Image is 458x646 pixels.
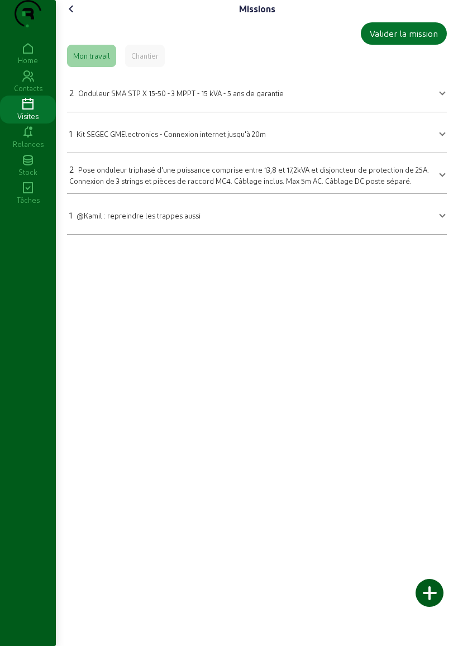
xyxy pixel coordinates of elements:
[78,89,284,97] span: Onduleur SMA STP X 15-50 - 3 MPPT - 15 kVA - 5 ans de garantie
[77,211,201,220] span: @Kamil : repreindre les trappes aussi
[131,51,159,61] div: Chantier
[67,158,447,189] mat-expansion-panel-header: 2Pose onduleur triphasé d'une puissance comprise entre 13,8 et 17,2kVA et disjoncteur de protecti...
[361,22,447,45] button: Valider la mission
[69,128,72,139] span: 1
[370,27,438,40] div: Valider la mission
[239,2,275,16] div: Missions
[69,210,72,220] span: 1
[77,130,266,138] span: Kit SEGEC GMElectronics - Connexion internet jusqu'à 20m
[73,51,110,61] div: Mon travail
[67,117,447,148] mat-expansion-panel-header: 1Kit SEGEC GMElectronics - Connexion internet jusqu'à 20m
[69,87,74,98] span: 2
[67,198,447,230] mat-expansion-panel-header: 1@Kamil : repreindre les trappes aussi
[69,164,74,174] span: 2
[67,76,447,107] mat-expansion-panel-header: 2Onduleur SMA STP X 15-50 - 3 MPPT - 15 kVA - 5 ans de garantie
[69,165,429,185] span: Pose onduleur triphasé d'une puissance comprise entre 13,8 et 17,2kVA et disjoncteur de protectio...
